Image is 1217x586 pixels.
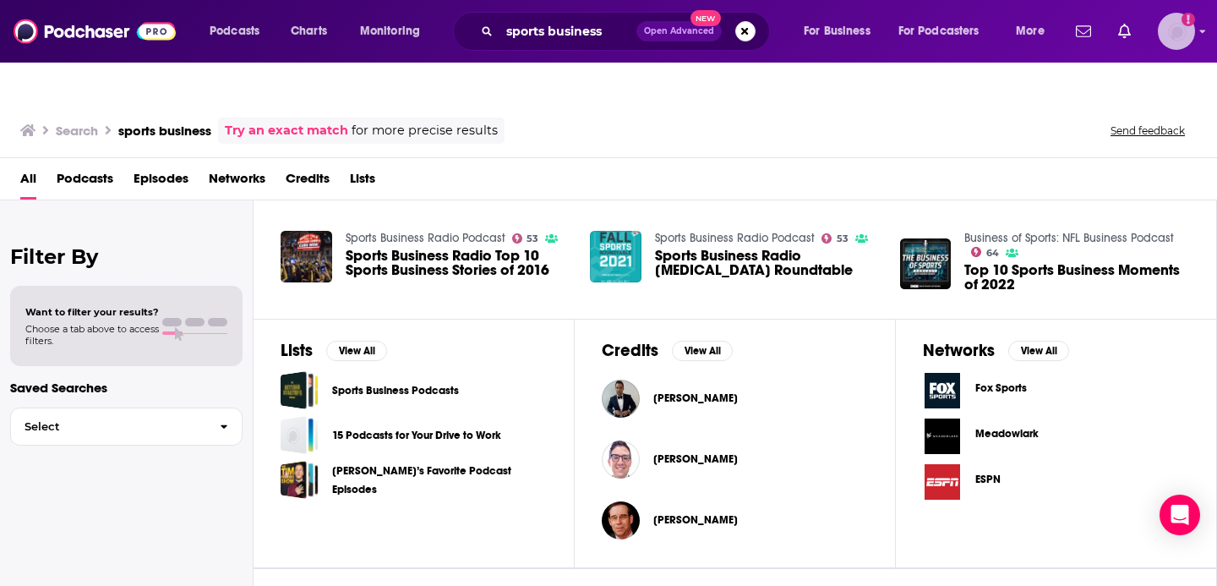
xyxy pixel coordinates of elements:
[281,340,313,361] h2: Lists
[198,18,281,45] button: open menu
[281,231,332,282] img: Sports Business Radio Top 10 Sports Business Stories of 2016
[527,235,538,243] span: 53
[975,473,1001,486] span: ESPN
[602,441,640,479] a: Jake Marsh
[209,165,265,200] a: Networks
[655,249,880,277] a: Sports Business Radio Fall Sports Roundtable
[653,513,738,527] span: [PERSON_NAME]
[25,306,159,318] span: Want to filter your results?
[602,501,640,539] img: Jeff Diamond
[975,381,1027,395] span: Fox Sports
[281,371,319,409] a: Sports Business Podcasts
[655,231,815,245] a: Sports Business Radio Podcast
[602,340,733,361] a: CreditsView All
[964,231,1174,245] a: Business of Sports: NFL Business Podcast
[690,10,721,26] span: New
[350,165,375,200] span: Lists
[281,416,319,454] span: 15 Podcasts for Your Drive to Work
[900,238,952,290] img: Top 10 Sports Business Moments of 2022
[346,231,505,245] a: Sports Business Radio Podcast
[837,235,849,243] span: 53
[1160,495,1200,535] div: Open Intercom Messenger
[499,18,636,45] input: Search podcasts, credits, & more...
[286,165,330,200] a: Credits
[1158,13,1195,50] button: Show profile menu
[923,340,995,361] h2: Networks
[352,121,498,140] span: for more precise results
[821,233,849,244] a: 53
[602,432,868,486] button: Jake MarshJake Marsh
[346,249,570,277] span: Sports Business Radio Top 10 Sports Business Stories of 2016
[644,27,714,36] span: Open Advanced
[332,462,547,499] a: [PERSON_NAME]’s Favorite Podcast Episodes
[280,18,337,45] a: Charts
[1182,13,1195,26] svg: Add a profile image
[923,417,1189,456] a: Meadowlark logoMeadowlark
[923,463,962,501] img: ESPN logo
[10,380,243,396] p: Saved Searches
[118,123,211,139] h3: sports business
[602,371,868,425] button: Vincenzo LandinoVincenzo Landino
[923,371,962,410] img: Fox Sports logo
[1105,123,1190,138] button: Send feedback
[281,340,387,361] a: ListsView All
[512,233,539,244] a: 53
[14,15,176,47] img: Podchaser - Follow, Share and Rate Podcasts
[134,165,188,200] a: Episodes
[986,249,999,257] span: 64
[672,341,733,361] button: View All
[1158,13,1195,50] span: Logged in as dkcsports
[291,19,327,43] span: Charts
[11,421,206,432] span: Select
[225,121,348,140] a: Try an exact match
[923,371,1189,410] a: Fox Sports logoFox Sports
[332,381,459,400] a: Sports Business Podcasts
[57,165,113,200] span: Podcasts
[923,463,1189,501] a: ESPN logoESPN
[923,340,1069,361] a: NetworksView All
[1111,17,1138,46] a: Show notifications dropdown
[887,18,1004,45] button: open menu
[653,452,738,466] span: [PERSON_NAME]
[360,19,420,43] span: Monitoring
[20,165,36,200] a: All
[25,323,159,347] span: Choose a tab above to access filters.
[602,493,868,547] button: Jeff DiamondJeff Diamond
[332,426,501,445] a: 15 Podcasts for Your Drive to Work
[10,408,243,446] button: Select
[1158,13,1195,50] img: User Profile
[10,244,243,269] h2: Filter By
[281,461,319,499] a: Ben’s Favorite Podcast Episodes
[975,427,1039,441] span: Meadowlark
[56,123,98,139] h3: Search
[804,19,870,43] span: For Business
[655,249,880,277] span: Sports Business Radio [MEDICAL_DATA] Roundtable
[602,340,658,361] h2: Credits
[210,19,259,43] span: Podcasts
[590,231,641,282] a: Sports Business Radio Fall Sports Roundtable
[1069,17,1098,46] a: Show notifications dropdown
[1004,18,1066,45] button: open menu
[469,12,786,51] div: Search podcasts, credits, & more...
[653,392,738,405] a: Vincenzo Landino
[964,263,1189,292] a: Top 10 Sports Business Moments of 2022
[653,452,738,466] a: Jake Marsh
[898,19,980,43] span: For Podcasters
[1008,341,1069,361] button: View All
[923,417,962,456] img: Meadowlark logo
[653,513,738,527] a: Jeff Diamond
[602,380,640,418] img: Vincenzo Landino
